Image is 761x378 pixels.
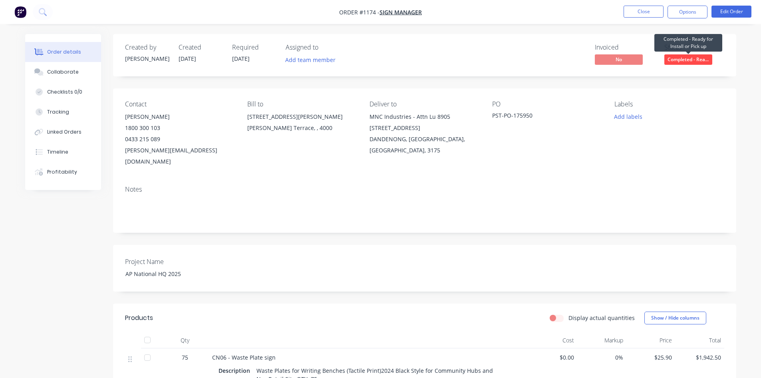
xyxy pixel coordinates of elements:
[182,353,188,362] span: 75
[161,332,209,348] div: Qty
[14,6,26,18] img: Factory
[675,332,724,348] div: Total
[125,122,234,134] div: 1800 300 103
[614,100,724,108] div: Labels
[595,54,643,64] span: No
[247,111,357,122] div: [STREET_ADDRESS][PERSON_NAME]
[654,34,722,52] div: Completed - Ready for Install or Pick up
[47,128,81,136] div: Linked Orders
[630,353,672,362] span: $25.90
[668,6,707,18] button: Options
[595,44,655,51] div: Invoiced
[125,44,169,51] div: Created by
[626,332,676,348] div: Price
[25,102,101,122] button: Tracking
[286,54,340,65] button: Add team member
[47,48,81,56] div: Order details
[125,111,234,167] div: [PERSON_NAME]1800 300 1030433 215 089[PERSON_NAME][EMAIL_ADDRESS][DOMAIN_NAME]
[532,353,574,362] span: $0.00
[125,145,234,167] div: [PERSON_NAME][EMAIL_ADDRESS][DOMAIN_NAME]
[212,354,276,361] span: CN06 - Waste Plate sign
[47,68,79,76] div: Collaborate
[370,111,479,134] div: MNC Industries - Attn Lu 8905 [STREET_ADDRESS]
[25,122,101,142] button: Linked Orders
[25,42,101,62] button: Order details
[247,111,357,137] div: [STREET_ADDRESS][PERSON_NAME][PERSON_NAME] Terrace, , 4000
[711,6,751,18] button: Edit Order
[25,62,101,82] button: Collaborate
[125,54,169,63] div: [PERSON_NAME]
[25,142,101,162] button: Timeline
[119,268,219,280] div: AP National HQ 2025
[286,44,366,51] div: Assigned to
[370,100,479,108] div: Deliver to
[125,100,234,108] div: Contact
[568,314,635,322] label: Display actual quantities
[580,353,623,362] span: 0%
[232,44,276,51] div: Required
[247,122,357,134] div: [PERSON_NAME] Terrace, , 4000
[664,54,712,66] button: Completed - Rea...
[664,54,712,64] span: Completed - Rea...
[232,55,250,62] span: [DATE]
[179,44,223,51] div: Created
[492,100,602,108] div: PO
[47,168,77,176] div: Profitability
[47,148,68,156] div: Timeline
[678,353,721,362] span: $1,942.50
[610,111,647,122] button: Add labels
[125,313,153,323] div: Products
[529,332,578,348] div: Cost
[179,55,196,62] span: [DATE]
[125,257,225,266] label: Project Name
[624,6,664,18] button: Close
[125,111,234,122] div: [PERSON_NAME]
[380,8,422,16] a: Sign Manager
[25,162,101,182] button: Profitability
[492,111,592,122] div: PST-PO-175950
[219,365,253,376] div: Description
[47,88,82,96] div: Checklists 0/0
[281,54,340,65] button: Add team member
[47,108,69,116] div: Tracking
[370,111,479,156] div: MNC Industries - Attn Lu 8905 [STREET_ADDRESS]DANDENONG, [GEOGRAPHIC_DATA], [GEOGRAPHIC_DATA], 3175
[25,82,101,102] button: Checklists 0/0
[370,134,479,156] div: DANDENONG, [GEOGRAPHIC_DATA], [GEOGRAPHIC_DATA], 3175
[339,8,380,16] span: Order #1174 -
[644,312,706,324] button: Show / Hide columns
[125,186,724,193] div: Notes
[125,134,234,145] div: 0433 215 089
[577,332,626,348] div: Markup
[247,100,357,108] div: Bill to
